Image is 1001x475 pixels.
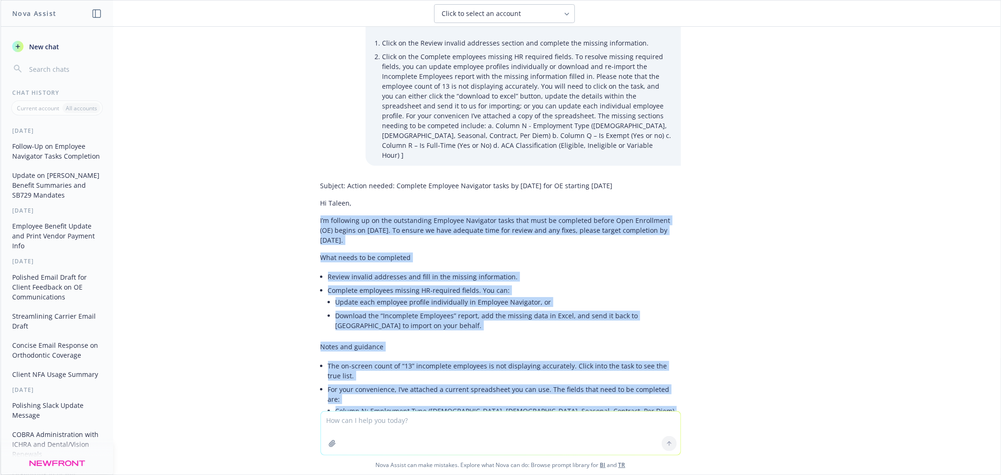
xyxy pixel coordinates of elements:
span: New chat [27,42,59,52]
div: [DATE] [1,386,113,394]
p: Subject: Action needed: Complete Employee Navigator tasks by [DATE] for OE starting [DATE] [321,181,681,191]
button: Concise Email Response on Orthodontic Coverage [8,337,106,363]
li: Review invalid addresses and fill in the missing information. [328,270,681,283]
a: BI [600,461,606,469]
li: Click on the Complete employees missing HR required fields. To resolve missing required fields, y... [382,50,672,162]
button: Polished Email Draft for Client Feedback on OE Communications [8,269,106,305]
button: Click to select an account [434,4,575,23]
p: Notes and guidance [321,342,681,352]
li: Column N: Employment Type ([DEMOGRAPHIC_DATA], [DEMOGRAPHIC_DATA], Seasonal, Contract, Per Diem) [336,404,681,418]
button: Client NFA Usage Summary [8,367,106,382]
div: [DATE] [1,257,113,265]
div: [DATE] [1,127,113,135]
button: COBRA Administration with ICHRA and Dental/Vision Renewals [8,427,106,462]
button: Update on [PERSON_NAME] Benefit Summaries and SB729 Mandates [8,168,106,203]
div: Chat History [1,89,113,97]
h1: Nova Assist [12,8,56,18]
div: [DATE] [1,207,113,215]
button: Polishing Slack Update Message [8,398,106,423]
button: Streamlining Carrier Email Draft [8,308,106,334]
span: Click to select an account [442,9,521,18]
a: TR [619,461,626,469]
li: For your convenience, I’ve attached a current spreadsheet you can use. The fields that need to be... [328,383,681,460]
button: Employee Benefit Update and Print Vendor Payment Info [8,218,106,253]
li: Click on the Review invalid addresses section and complete the missing information. [382,36,672,50]
p: All accounts [66,104,97,112]
span: Nova Assist can make mistakes. Explore what Nova can do: Browse prompt library for and [4,455,997,475]
input: Search chats [27,62,102,76]
li: The on-screen count of “13” incomplete employees is not displaying accurately. Click into the tas... [328,359,681,383]
p: What needs to be completed [321,253,681,262]
li: Complete employees missing HR-required fields. You can: [328,283,681,334]
li: Update each employee profile individually in Employee Navigator, or [336,295,681,309]
button: New chat [8,38,106,55]
button: Follow-Up on Employee Navigator Tasks Completion [8,138,106,164]
p: Hi Taleen, [321,198,681,208]
li: Download the “Incomplete Employees” report, add the missing data in Excel, and send it back to [G... [336,309,681,332]
p: I’m following up on the outstanding Employee Navigator tasks that must be completed before Open E... [321,215,681,245]
p: Current account [17,104,59,112]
